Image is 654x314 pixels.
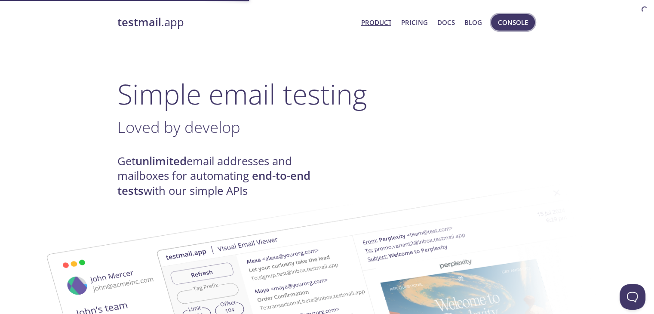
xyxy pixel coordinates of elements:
h1: Simple email testing [117,77,537,111]
span: Console [498,17,528,28]
iframe: Help Scout Beacon - Open [620,284,645,310]
strong: testmail [117,15,161,30]
h4: Get email addresses and mailboxes for automating with our simple APIs [117,154,327,198]
a: Product [361,17,391,28]
a: testmail.app [117,15,354,30]
strong: unlimited [135,154,187,169]
a: Pricing [401,17,427,28]
a: Blog [464,17,482,28]
button: Console [491,14,535,31]
span: Loved by develop [117,116,240,138]
a: Docs [437,17,455,28]
strong: end-to-end tests [117,168,310,198]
